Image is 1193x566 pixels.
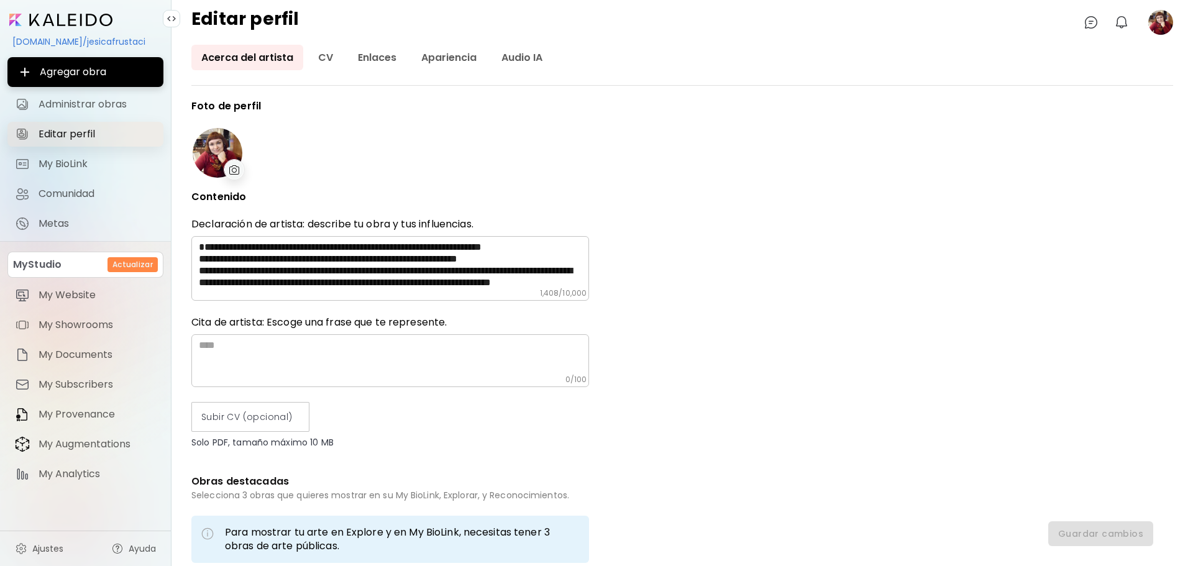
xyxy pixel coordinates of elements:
p: Solo PDF, tamaño máximo 10 MB [191,437,589,448]
span: My Augmentations [39,438,156,450]
a: itemMy Provenance [7,402,163,427]
img: Editar perfil icon [15,127,30,142]
a: itemMy Documents [7,342,163,367]
a: itemMy Augmentations [7,432,163,457]
h4: Editar perfil [191,10,299,35]
a: itemMy Subscribers [7,372,163,397]
a: Apariencia [411,45,487,70]
img: item [15,436,30,452]
p: Declaración de artista: describe tu obra y tus influencias. [191,217,589,231]
a: Audio IA [491,45,552,70]
a: completeMy BioLink iconMy BioLink [7,152,163,176]
label: Subir CV (opcional) [191,402,309,432]
h6: 1,408 / 10,000 [540,288,587,298]
img: chatIcon [1084,15,1099,30]
span: Ayuda [129,542,156,555]
p: Foto de perfil [191,101,589,112]
a: Editar perfil iconEditar perfil [7,122,163,147]
a: Enlaces [348,45,406,70]
div: [DOMAIN_NAME]/jesicafrustaci [7,31,163,52]
h6: 0 / 100 [565,375,587,385]
span: My Website [39,289,156,301]
span: My Provenance [39,408,156,421]
h6: Obras destacadas [191,473,589,490]
h6: Selecciona 3 obras que quieres mostrar en su My BioLink, Explorar, y Reconocimientos. [191,490,589,501]
img: item [15,467,30,482]
img: item [15,317,30,332]
button: Agregar obra [7,57,163,87]
span: My BioLink [39,158,156,170]
img: help [111,542,124,555]
a: Ajustes [7,536,71,561]
a: Administrar obras iconAdministrar obras [7,92,163,117]
h6: Cita de artista: Escoge una frase que te represente. [191,316,589,329]
a: Acerca del artista [191,45,303,70]
img: Metas icon [15,216,30,231]
img: item [15,407,30,422]
span: My Analytics [39,468,156,480]
span: Comunidad [39,188,156,200]
button: bellIcon [1111,12,1132,33]
span: Ajustes [32,542,63,555]
a: CV [308,45,343,70]
img: Administrar obras icon [15,97,30,112]
span: Administrar obras [39,98,156,111]
a: itemMy Showrooms [7,313,163,337]
p: Contenido [191,191,589,203]
span: My Subscribers [39,378,156,391]
img: item [15,377,30,392]
span: My Showrooms [39,319,156,331]
img: collapse [167,14,176,24]
img: item [15,347,30,362]
img: item [15,288,30,303]
a: Ayuda [104,536,163,561]
img: bellIcon [1114,15,1129,30]
span: Agregar obra [17,65,153,80]
span: Subir CV (opcional) [201,411,299,424]
img: My BioLink icon [15,157,30,171]
img: Comunidad icon [15,186,30,201]
span: Metas [39,217,156,230]
a: itemMy Analytics [7,462,163,486]
h6: Actualizar [112,259,153,270]
h6: Para mostrar tu arte en Explore y en My BioLink, necesitas tener 3 obras de arte públicas. [225,526,579,553]
span: Editar perfil [39,128,156,140]
a: Comunidad iconComunidad [7,181,163,206]
p: MyStudio [13,257,62,272]
img: settings [15,542,27,555]
a: itemMy Website [7,283,163,308]
span: My Documents [39,349,156,361]
a: completeMetas iconMetas [7,211,163,236]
